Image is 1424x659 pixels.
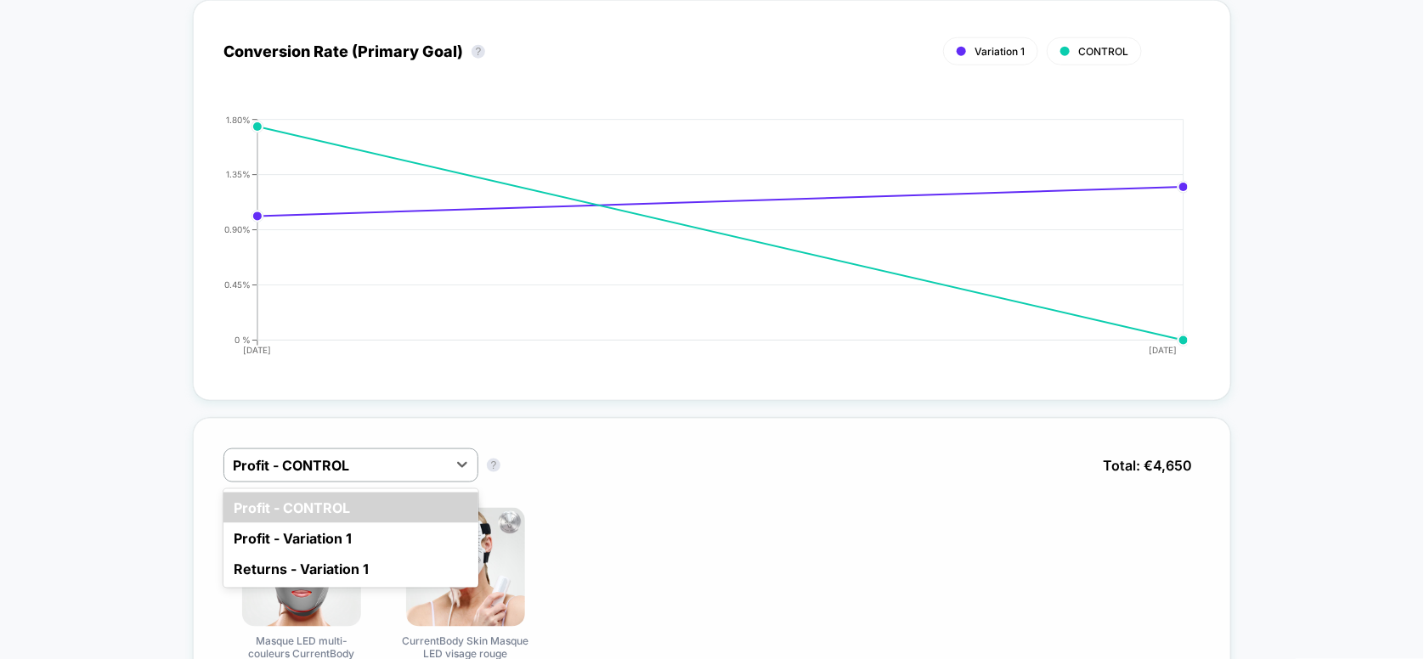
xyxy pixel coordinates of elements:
[1078,45,1128,58] span: CONTROL
[975,45,1025,58] span: Variation 1
[224,224,251,234] tspan: 0.90%
[223,554,478,584] div: Returns - Variation 1
[487,459,500,472] button: ?
[1094,448,1201,482] span: Total: € 4,650
[226,169,251,179] tspan: 1.35%
[223,523,478,554] div: Profit - Variation 1
[472,45,485,59] button: ?
[243,345,271,355] tspan: [DATE]
[1150,345,1178,355] tspan: [DATE]
[226,115,251,125] tspan: 1.80%
[224,279,251,290] tspan: 0.45%
[223,493,478,523] div: Profit - CONTROL
[235,335,251,345] tspan: 0 %
[206,115,1184,370] div: CONVERSION_RATE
